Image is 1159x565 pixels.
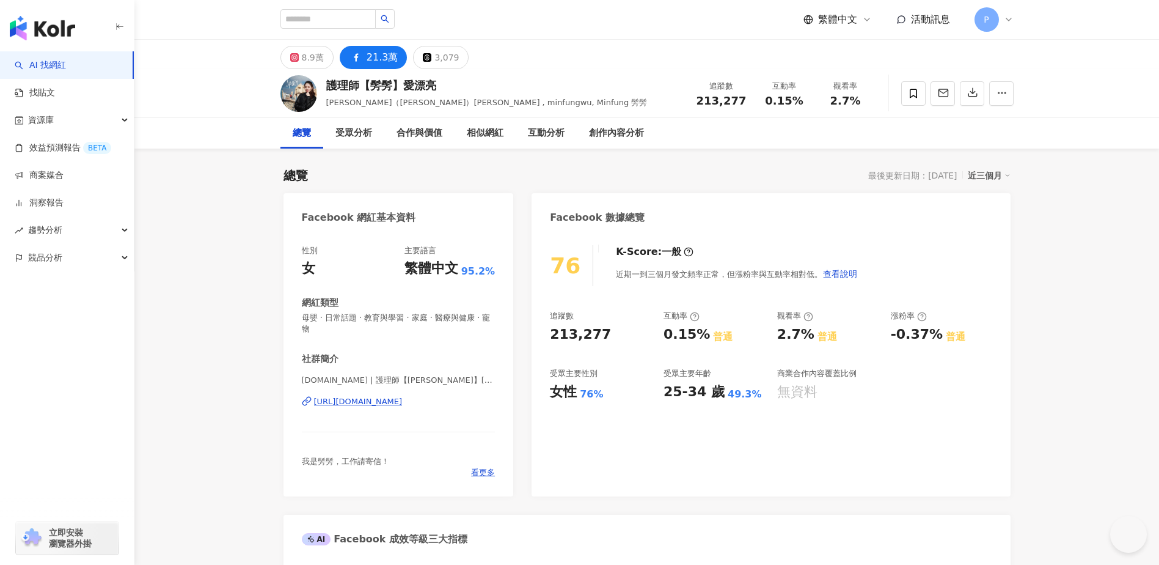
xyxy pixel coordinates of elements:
div: 受眾分析 [335,126,372,141]
div: 49.3% [728,388,762,401]
span: 資源庫 [28,106,54,134]
div: 一般 [662,245,681,259]
div: 總覽 [283,167,308,184]
button: 查看說明 [822,262,858,286]
div: K-Score : [616,245,693,259]
div: 互動率 [664,311,700,322]
div: 性別 [302,245,318,256]
div: 觀看率 [822,80,869,92]
div: 普通 [817,330,837,344]
div: 相似網紅 [467,126,503,141]
a: searchAI 找網紅 [15,59,66,72]
span: 2.7% [830,95,861,107]
div: Facebook 數據總覽 [550,211,645,224]
div: 護理師【髣髣】愛漂亮 [326,78,648,93]
div: 213,277 [550,325,611,344]
a: 找貼文 [15,87,55,99]
span: 95.2% [461,265,495,278]
div: 0.15% [664,325,710,344]
a: 效益預測報告BETA [15,142,111,154]
div: 受眾主要性別 [550,368,598,379]
iframe: Help Scout Beacon - Open [1110,516,1147,553]
div: -0.37% [891,325,943,344]
div: 普通 [713,330,733,344]
span: P [984,13,989,26]
div: 25-34 歲 [664,383,725,402]
span: 立即安裝 瀏覽器外掛 [49,527,92,549]
div: 互動率 [761,80,808,92]
div: 總覽 [293,126,311,141]
div: 社群簡介 [302,353,338,366]
div: 主要語言 [404,245,436,256]
div: 普通 [946,330,965,344]
div: 最後更新日期：[DATE] [868,171,957,180]
div: 觀看率 [777,311,813,322]
span: 我是髣髣，工作請寄信！ [302,457,389,466]
button: 21.3萬 [340,46,408,69]
div: Facebook 成效等級三大指標 [302,533,468,546]
a: 洞察報告 [15,197,64,209]
div: 漲粉率 [891,311,927,322]
button: 8.9萬 [280,46,334,69]
span: 母嬰 · 日常話題 · 教育與學習 · 家庭 · 醫療與健康 · 寵物 [302,312,495,334]
div: 繁體中文 [404,259,458,278]
img: chrome extension [20,528,43,548]
div: Facebook 網紅基本資料 [302,211,416,224]
div: [URL][DOMAIN_NAME] [314,396,403,407]
button: 3,079 [413,46,469,69]
div: 3,079 [434,49,459,66]
span: [PERSON_NAME]（[PERSON_NAME]）[PERSON_NAME] , minfungwu, Minfung 髣髣 [326,98,648,107]
div: 76 [550,253,580,278]
span: 0.15% [765,95,803,107]
div: 商業合作內容覆蓋比例 [777,368,857,379]
div: 女 [302,259,315,278]
div: 76% [580,388,603,401]
span: 活動訊息 [911,13,950,25]
span: rise [15,226,23,235]
span: search [381,15,389,23]
div: 21.3萬 [367,49,398,66]
a: 商案媒合 [15,169,64,182]
div: 女性 [550,383,577,402]
div: 2.7% [777,325,814,344]
span: 競品分析 [28,244,62,271]
span: [DOMAIN_NAME] | 護理師【[PERSON_NAME]】[PERSON_NAME]| [DOMAIN_NAME] [302,375,495,386]
div: 近三個月 [968,168,1011,183]
div: 近期一到三個月發文頻率正常，但漲粉率與互動率相對低。 [616,262,858,286]
a: chrome extension立即安裝 瀏覽器外掛 [16,522,119,555]
div: 創作內容分析 [589,126,644,141]
img: logo [10,16,75,40]
span: 趨勢分析 [28,216,62,244]
div: 網紅類型 [302,297,338,309]
div: 追蹤數 [696,80,747,92]
span: 看更多 [471,467,495,478]
div: AI [302,533,331,545]
span: 繁體中文 [818,13,857,26]
div: 受眾主要年齡 [664,368,711,379]
img: KOL Avatar [280,75,317,112]
span: 查看說明 [823,269,857,279]
a: [URL][DOMAIN_NAME] [302,396,495,407]
div: 互動分析 [528,126,565,141]
div: 合作與價值 [397,126,442,141]
span: 213,277 [696,94,747,107]
div: 追蹤數 [550,311,574,322]
div: 無資料 [777,383,817,402]
div: 8.9萬 [302,49,324,66]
